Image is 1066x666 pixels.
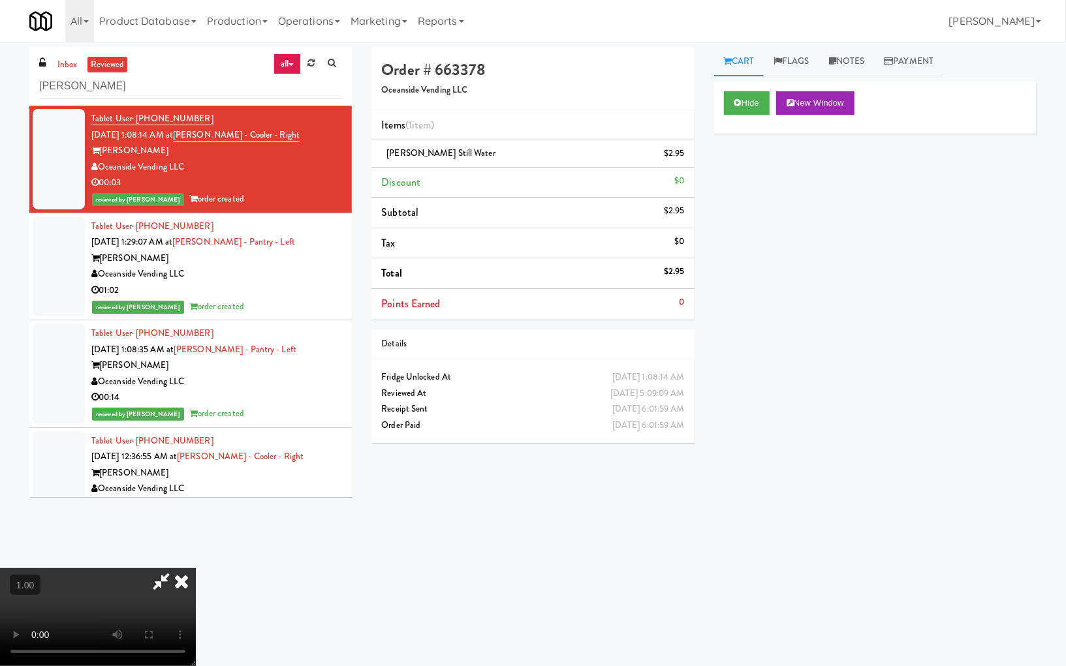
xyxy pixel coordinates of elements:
span: (1 ) [405,117,435,132]
span: Discount [381,175,420,190]
div: Details [381,336,684,352]
a: [PERSON_NAME] - Cooler - Right [177,450,304,462]
div: [PERSON_NAME] [91,250,342,267]
a: Notes [819,47,875,76]
div: Receipt Sent [381,401,684,417]
div: $0 [674,234,684,250]
span: Points Earned [381,296,440,311]
span: [DATE] 1:08:14 AM at [91,129,173,141]
span: Items [381,117,434,132]
div: [PERSON_NAME] [91,465,342,481]
div: [DATE] 6:01:59 AM [612,417,685,434]
input: Search vision orders [39,74,342,98]
div: 00:03 [91,175,342,191]
a: Payment [874,47,943,76]
span: Total [381,265,402,280]
li: Tablet User· [PHONE_NUMBER][DATE] 1:08:35 AM at[PERSON_NAME] - Pantry - Left[PERSON_NAME]Oceansid... [29,320,352,428]
span: reviewed by [PERSON_NAME] [92,408,184,421]
h4: Order # 663378 [381,61,684,78]
a: Cart [714,47,764,76]
div: $2.95 [664,264,685,280]
a: [PERSON_NAME] - Pantry - Left [172,235,295,248]
span: · [PHONE_NUMBER] [132,220,213,232]
span: · [PHONE_NUMBER] [132,112,213,125]
div: $2.95 [664,145,685,162]
span: order created [190,192,244,205]
li: Tablet User· [PHONE_NUMBER][DATE] 12:36:55 AM at[PERSON_NAME] - Cooler - Right[PERSON_NAME]Oceans... [29,428,352,536]
a: all [274,53,301,74]
span: reviewed by [PERSON_NAME] [92,301,184,314]
ng-pluralize: item [412,117,431,132]
div: Oceanside Vending LLC [91,266,342,282]
div: $0 [674,173,684,189]
span: order created [190,407,244,419]
div: 00:14 [91,389,342,406]
div: Oceanside Vending LLC [91,374,342,390]
div: 01:02 [91,282,342,299]
span: · [PHONE_NUMBER] [132,327,213,339]
div: 0 [680,294,685,310]
span: order created [190,300,244,312]
span: [DATE] 1:29:07 AM at [91,235,172,248]
div: [DATE] 1:08:14 AM [612,369,685,386]
div: Oceanside Vending LLC [91,159,342,175]
div: $2.95 [664,203,685,219]
div: Reviewed At [381,386,684,402]
span: reviewed by [PERSON_NAME] [92,193,184,206]
button: Hide [724,91,770,115]
span: [DATE] 12:36:55 AM at [91,450,177,462]
button: New Window [776,91,854,115]
div: Oceanside Vending LLC [91,481,342,497]
div: [PERSON_NAME] [91,143,342,159]
a: inbox [54,57,81,73]
a: Tablet User· [PHONE_NUMBER] [91,327,213,339]
div: Fridge Unlocked At [381,369,684,386]
span: Tax [381,235,395,250]
a: Tablet User· [PHONE_NUMBER] [91,220,213,232]
span: [PERSON_NAME] Still Water [386,147,495,159]
span: Subtotal [381,205,418,220]
span: · [PHONE_NUMBER] [132,434,213,447]
img: Micromart [29,10,52,33]
a: Tablet User· [PHONE_NUMBER] [91,434,213,447]
a: Tablet User· [PHONE_NUMBER] [91,112,213,125]
div: [DATE] 6:01:59 AM [612,401,685,417]
a: Flags [764,47,819,76]
div: [PERSON_NAME] [91,357,342,374]
a: reviewed [87,57,128,73]
a: [PERSON_NAME] - Pantry - Left [174,343,296,356]
div: Order Paid [381,417,684,434]
a: [PERSON_NAME] - Cooler - Right [173,129,300,142]
div: [DATE] 5:09:09 AM [610,386,685,402]
li: Tablet User· [PHONE_NUMBER][DATE] 1:08:14 AM at[PERSON_NAME] - Cooler - Right[PERSON_NAME]Oceansi... [29,106,352,213]
h5: Oceanside Vending LLC [381,85,684,95]
li: Tablet User· [PHONE_NUMBER][DATE] 1:29:07 AM at[PERSON_NAME] - Pantry - Left[PERSON_NAME]Oceansid... [29,213,352,321]
span: [DATE] 1:08:35 AM at [91,343,174,356]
